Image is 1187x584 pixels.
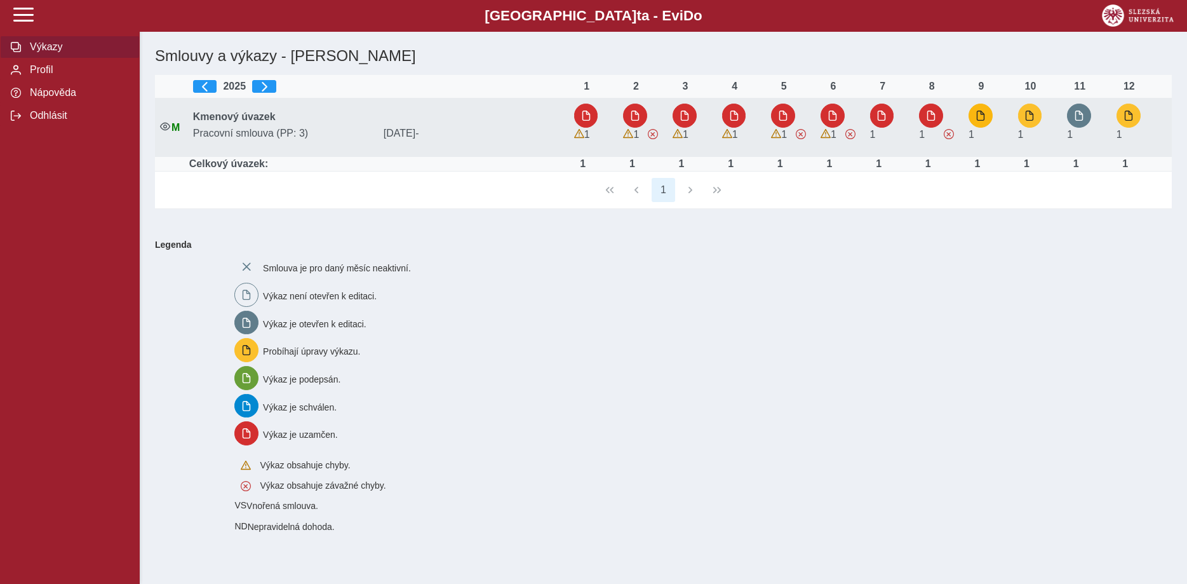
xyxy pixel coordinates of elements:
span: Výkaz obsahuje upozornění. [623,129,633,139]
span: - [415,128,419,139]
span: Výkaz obsahuje závažné chyby. [845,129,855,139]
button: 1 [652,178,676,202]
span: Úvazek : 8 h / den. 40 h / týden. [584,129,590,140]
div: Úvazek : 8 h / den. 40 h / týden. [619,158,645,170]
span: Výkaz obsahuje chyby. [260,460,350,470]
div: 7 [870,81,895,92]
b: Kmenový úvazek [193,111,276,122]
span: Výkaz je uzamčen. [263,430,338,440]
span: Výkazy [26,41,129,53]
div: 3 [673,81,698,92]
span: Úvazek : 8 h / den. 40 h / týden. [781,129,787,140]
span: Výkaz obsahuje závažné chyby. [944,129,954,139]
div: Úvazek : 8 h / den. 40 h / týden. [767,158,793,170]
span: Úvazek : 8 h / den. 40 h / týden. [1117,129,1122,140]
span: Úvazek : 8 h / den. 40 h / týden. [732,129,738,140]
span: Výkaz obsahuje upozornění. [771,129,781,139]
div: Úvazek : 8 h / den. 40 h / týden. [1063,158,1089,170]
span: Úvazek : 8 h / den. 40 h / týden. [1067,129,1073,140]
div: Úvazek : 8 h / den. 40 h / týden. [817,158,842,170]
span: Profil [26,64,129,76]
div: Úvazek : 8 h / den. 40 h / týden. [1014,158,1040,170]
div: 9 [969,81,994,92]
span: [DATE] [379,128,569,139]
div: 10 [1018,81,1043,92]
span: Pracovní smlouva (PP: 3) [188,128,379,139]
div: 11 [1067,81,1092,92]
span: Úvazek : 8 h / den. 40 h / týden. [1018,129,1024,140]
div: Úvazek : 8 h / den. 40 h / týden. [866,158,892,170]
div: 1 [574,81,600,92]
div: Úvazek : 8 h / den. 40 h / týden. [965,158,990,170]
span: Odhlásit [26,110,129,121]
span: Výkaz je podepsán. [263,374,340,384]
span: Úvazek : 8 h / den. 40 h / týden. [633,129,639,140]
span: t [636,8,641,24]
span: Úvazek : 8 h / den. 40 h / týden. [870,129,876,140]
span: Vnořená smlouva. [246,501,318,511]
span: Nepravidelná dohoda. [248,522,335,532]
span: Výkaz je schválen. [263,402,337,412]
div: 2 [623,81,648,92]
b: Legenda [150,234,1167,255]
span: Údaje souhlasí s údaji v Magionu [171,122,180,133]
div: Úvazek : 8 h / den. 40 h / týden. [718,158,744,170]
span: Úvazek : 8 h / den. 40 h / týden. [969,129,974,140]
span: o [694,8,702,24]
span: Úvazek : 8 h / den. 40 h / týden. [919,129,925,140]
span: Úvazek : 8 h / den. 40 h / týden. [683,129,688,140]
i: Smlouva je aktivní [160,121,170,132]
div: Úvazek : 8 h / den. 40 h / týden. [1113,158,1138,170]
span: Výkaz obsahuje závažné chyby. [648,129,658,139]
img: logo_web_su.png [1102,4,1174,27]
span: Výkaz není otevřen k editaci. [263,291,377,301]
span: Nápověda [26,87,129,98]
td: Celkový úvazek: [188,157,569,172]
span: Výkaz je otevřen k editaci. [263,318,366,329]
div: Úvazek : 8 h / den. 40 h / týden. [669,158,694,170]
div: Úvazek : 8 h / den. 40 h / týden. [570,158,596,170]
span: Smlouva je pro daný měsíc neaktivní. [263,263,411,273]
span: Výkaz obsahuje upozornění. [821,129,831,139]
span: Výkaz obsahuje upozornění. [722,129,732,139]
b: [GEOGRAPHIC_DATA] a - Evi [38,8,1149,24]
div: 8 [919,81,944,92]
div: 2025 [193,80,564,93]
span: Výkaz obsahuje upozornění. [574,129,584,139]
span: Výkaz obsahuje závažné chyby. [796,129,806,139]
div: 6 [821,81,846,92]
div: 4 [722,81,748,92]
span: Výkaz obsahuje upozornění. [673,129,683,139]
div: 5 [771,81,796,92]
span: Výkaz obsahuje závažné chyby. [260,480,386,491]
div: Úvazek : 8 h / den. 40 h / týden. [915,158,941,170]
div: 12 [1117,81,1142,92]
h1: Smlouvy a výkazy - [PERSON_NAME] [150,42,1005,70]
span: D [683,8,694,24]
span: Úvazek : 8 h / den. 40 h / týden. [831,129,836,140]
span: Smlouva vnořená do kmene [234,500,246,510]
span: Smlouva vnořená do kmene [234,521,247,531]
span: Probíhají úpravy výkazu. [263,346,360,357]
